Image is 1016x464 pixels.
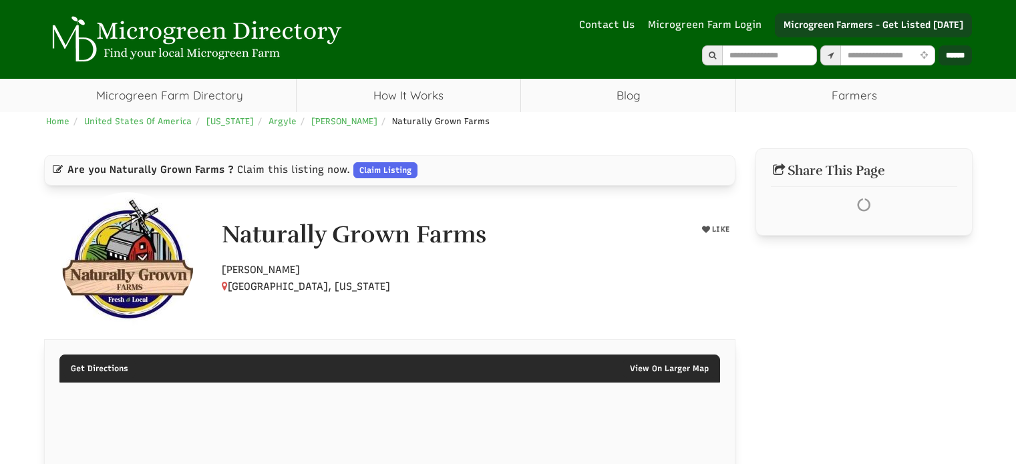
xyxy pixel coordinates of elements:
a: [PERSON_NAME] [311,116,377,126]
a: Home [46,116,69,126]
a: United States Of America [84,116,192,126]
img: Microgreen Directory [44,16,345,63]
span: [GEOGRAPHIC_DATA], [US_STATE] [222,280,390,292]
ul: Profile Tabs [44,339,735,340]
a: Microgreen Farmers - Get Listed [DATE] [775,13,972,37]
a: Get Directions [63,359,136,379]
a: Claim Listing [353,162,417,178]
a: Blog [521,79,735,112]
a: How It Works [297,79,520,112]
a: Microgreen Farm Login [648,18,768,32]
img: Contact Naturally Grown Farms [61,192,194,326]
a: View On Larger Map [623,359,716,379]
h1: Naturally Grown Farms [222,222,486,248]
button: LIKE [697,222,735,238]
h2: Share This Page [771,164,957,178]
a: [US_STATE] [206,116,254,126]
i: Use Current Location [917,51,931,60]
span: Are you Naturally Grown Farms ? [67,163,234,177]
a: Microgreen Farm Directory [44,79,296,112]
a: Argyle [269,116,297,126]
span: Naturally Grown Farms [392,116,490,126]
span: Claim this listing now. [237,163,350,177]
span: [PERSON_NAME] [222,264,300,276]
a: Contact Us [572,18,641,32]
span: Farmers [736,79,972,112]
span: LIKE [710,225,730,234]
